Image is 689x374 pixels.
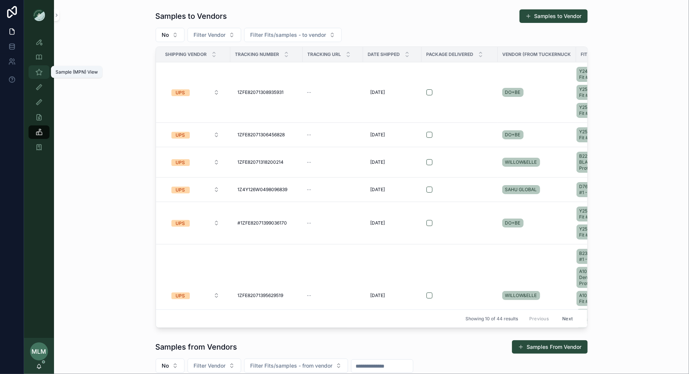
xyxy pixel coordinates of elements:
[165,216,226,230] a: Select Button
[502,291,540,300] a: WILLOW&ELLE
[307,159,312,165] span: --
[465,316,518,322] span: Showing 10 of 44 results
[165,216,225,230] button: Select Button
[307,293,359,299] a: --
[188,359,241,373] button: Select Button
[176,293,185,299] div: UPS
[576,150,623,174] a: B2204 BLACK-BLACK - Fit #1 - Proto
[371,89,385,95] span: [DATE]
[165,155,225,169] button: Select Button
[235,129,298,141] a: 1ZFE82071306456828
[502,129,572,141] a: DO+BE
[188,28,241,42] button: Select Button
[176,159,185,166] div: UPS
[579,250,617,262] span: B2311-Green - Fit #1 - Proto
[505,89,521,95] span: DO+BE
[165,51,207,57] span: Shipping Vendor
[502,88,524,97] a: DO+BE
[235,51,279,57] span: Tracking Number
[56,69,98,75] div: Sample (MPN) View
[579,293,617,305] span: A10201-White - Fit #1 - Proto
[176,132,185,139] div: UPS
[368,86,417,98] a: [DATE]
[576,103,620,118] a: Y25097T-Black - Fit #1 - Proto
[307,89,312,95] span: --
[307,159,359,165] a: --
[576,182,620,197] a: D764-Black - Fit #1 - Proto
[235,86,298,98] a: 1ZFE82071308935931
[368,129,417,141] a: [DATE]
[165,155,226,169] a: Select Button
[502,158,540,167] a: WILLOW&ELLE
[371,293,385,299] span: [DATE]
[307,132,359,138] a: --
[579,268,617,287] span: A10255-Faded Denim - Fit #1 - Proto
[307,293,312,299] span: --
[557,313,578,324] button: Next
[307,89,359,95] a: --
[165,128,226,142] a: Select Button
[502,219,524,228] a: DO+BE
[576,65,623,119] a: Y24305T-Coral - Fit #2Y25283T-Black - Fit #2Y25097T-Black - Fit #1 - Proto
[238,159,284,165] span: 1ZFE82071318200214
[502,185,540,194] a: SAHU GLOBAL
[194,362,226,369] span: Filter Vendor
[32,347,47,356] span: MLM
[576,67,620,82] a: Y24305T-Coral - Fit #2
[156,359,185,373] button: Select Button
[576,126,623,144] a: Y25156T-Navy - Fit #1 - Proto
[244,359,348,373] button: Select Button
[165,288,226,303] a: Select Button
[307,187,359,193] a: --
[576,181,623,199] a: D764-Black - Fit #1 - Proto
[576,127,620,142] a: Y25156T-Navy - Fit #1 - Proto
[308,51,341,57] span: Tracking URL
[368,156,417,168] a: [DATE]
[156,28,185,42] button: Select Button
[576,291,620,306] a: A10201-White - Fit #1 - Proto
[579,86,617,98] span: Y25283T-Black - Fit #2
[156,11,227,21] h1: Samples to Vendors
[581,51,618,57] span: Fits/samples - to vendor collection
[235,290,298,302] a: 1ZFE82071395629519
[307,220,359,226] a: --
[156,342,237,352] h1: Samples from Vendors
[576,85,620,100] a: Y25283T-Black - Fit #2
[244,28,342,42] button: Select Button
[368,290,417,302] a: [DATE]
[307,132,312,138] span: --
[505,293,537,299] span: WILLOW&ELLE
[502,130,524,139] a: DO+BE
[24,30,54,164] div: scrollable content
[176,220,185,227] div: UPS
[505,159,537,165] span: WILLOW&ELLE
[502,217,572,229] a: DO+BE
[162,31,169,39] span: No
[576,247,623,344] a: B2311-Green - Fit #1 - ProtoA10255-Faded Denim - Fit #1 - ProtoA10201-White - Fit #1 - ProtoA1028...
[576,207,620,222] a: Y25214T-Black - Fit #5
[576,205,623,241] a: Y25214T-Black - Fit #5Y25216T-White - Fit #2
[235,156,298,168] a: 1ZFE82071318200214
[238,293,284,299] span: 1ZFE82071395629519
[576,267,620,288] a: A10255-Faded Denim - Fit #1 - Proto
[368,217,417,229] a: [DATE]
[165,182,226,197] a: Select Button
[505,220,521,226] span: DO+BE
[371,159,385,165] span: [DATE]
[307,187,312,193] span: --
[162,362,169,369] span: No
[502,86,572,98] a: DO+BE
[519,9,588,23] button: Samples to Vendor
[165,183,225,196] button: Select Button
[238,89,284,95] span: 1ZFE82071308935931
[426,51,474,57] span: Package Delivered
[576,225,620,240] a: Y25216T-White - Fit #2
[238,220,287,226] span: #1ZFE82071399036170
[579,208,617,220] span: Y25214T-Black - Fit #5
[165,85,226,100] a: Select Button
[368,184,417,196] a: [DATE]
[512,340,588,354] button: Samples From Vendor
[238,187,288,193] span: 1Z4Y126W0498096839
[371,132,385,138] span: [DATE]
